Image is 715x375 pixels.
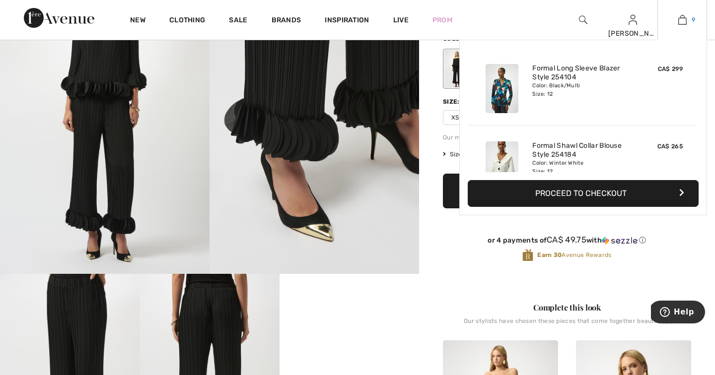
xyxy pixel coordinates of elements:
video: Your browser does not support the video tag. [280,274,419,344]
div: [PERSON_NAME] [608,28,657,39]
div: Black [444,50,470,87]
img: My Bag [678,14,687,26]
a: 9 [658,14,707,26]
button: Proceed to Checkout [468,180,699,207]
div: or 4 payments of with [443,235,691,245]
div: Our model is 5'9"/175 cm and wears a size 6. [443,133,691,142]
span: CA$ 299 [658,65,683,72]
span: Size Guide [443,150,480,159]
img: Sezzle [602,236,638,245]
div: Our stylists have chosen these pieces that come together beautifully. [443,317,691,332]
img: Formal Shawl Collar Blouse Style 254184 [486,141,518,190]
a: Clothing [169,16,205,26]
div: Color: Winter White Size: 12 [532,159,630,175]
a: Prom [432,15,452,25]
span: 9 [692,15,695,24]
button: Add to Bag [443,174,691,208]
div: Size: [443,97,462,106]
div: or 4 payments ofCA$ 49.75withSezzle Click to learn more about Sezzle [443,235,691,249]
a: Sale [229,16,247,26]
span: CA$ 49.75 [547,235,586,245]
img: search the website [579,14,587,26]
a: New [130,16,145,26]
img: My Info [629,14,637,26]
span: XS [443,110,468,125]
iframe: Opens a widget where you can find more information [651,301,705,325]
span: Avenue Rewards [537,250,611,259]
img: Formal Long Sleeve Blazer Style 254104 [486,64,518,113]
div: Complete this look [443,302,691,313]
a: Brands [272,16,301,26]
a: Formal Shawl Collar Blouse Style 254184 [532,141,630,159]
a: Formal Long Sleeve Blazer Style 254104 [532,64,630,82]
a: Sign In [629,15,637,24]
a: Live [393,15,409,25]
span: CA$ 265 [657,143,683,150]
span: Inspiration [325,16,369,26]
img: 1ère Avenue [24,8,94,28]
strong: Earn 30 [537,251,562,258]
div: Color: Black/Multi Size: 12 [532,82,630,98]
img: Avenue Rewards [522,249,533,262]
